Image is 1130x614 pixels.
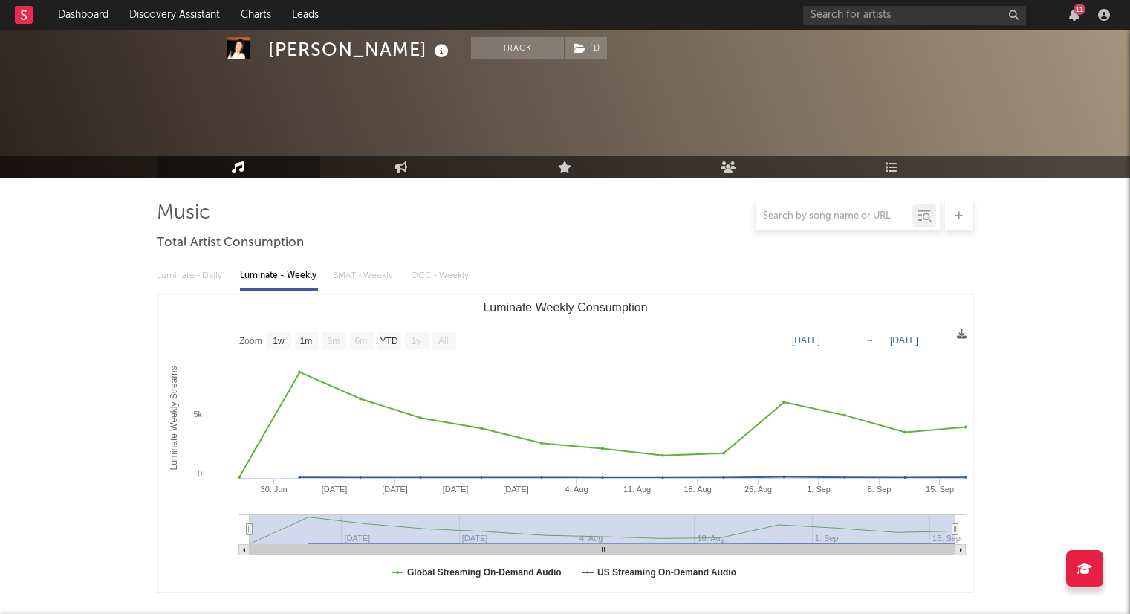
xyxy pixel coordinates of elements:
[1074,4,1085,15] div: 11
[260,485,287,494] text: 30. Jun
[299,336,312,346] text: 1m
[792,335,820,346] text: [DATE]
[438,336,447,346] text: All
[382,485,408,494] text: [DATE]
[158,295,973,592] svg: Luminate Weekly Consumption
[268,37,452,62] div: [PERSON_NAME]
[564,37,608,59] span: ( 1 )
[503,485,529,494] text: [DATE]
[807,485,831,494] text: 1. Sep
[471,37,564,59] button: Track
[926,485,954,494] text: 15. Sep
[756,210,912,222] input: Search by song name or URL
[380,336,397,346] text: YTD
[411,336,420,346] text: 1y
[597,567,736,578] text: US Streaming On-Demand Audio
[483,301,647,314] text: Luminate Weekly Consumption
[169,366,179,471] text: Luminate Weekly Streams
[354,336,367,346] text: 6m
[273,336,285,346] text: 1w
[407,567,562,578] text: Global Streaming On-Demand Audio
[683,485,711,494] text: 18. Aug
[565,485,588,494] text: 4. Aug
[157,234,304,252] span: Total Artist Consumption
[240,263,318,288] div: Luminate - Weekly
[442,485,468,494] text: [DATE]
[239,336,262,346] text: Zoom
[932,534,961,543] text: 15. Sep
[197,469,201,478] text: 0
[193,410,202,419] text: 5k
[321,485,347,494] text: [DATE]
[803,6,1026,25] input: Search for artists
[867,485,891,494] text: 8. Sep
[744,485,771,494] text: 25. Aug
[623,485,650,494] text: 11. Aug
[866,335,874,346] text: →
[565,37,607,59] button: (1)
[327,336,340,346] text: 3m
[1069,9,1079,21] button: 11
[890,335,918,346] text: [DATE]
